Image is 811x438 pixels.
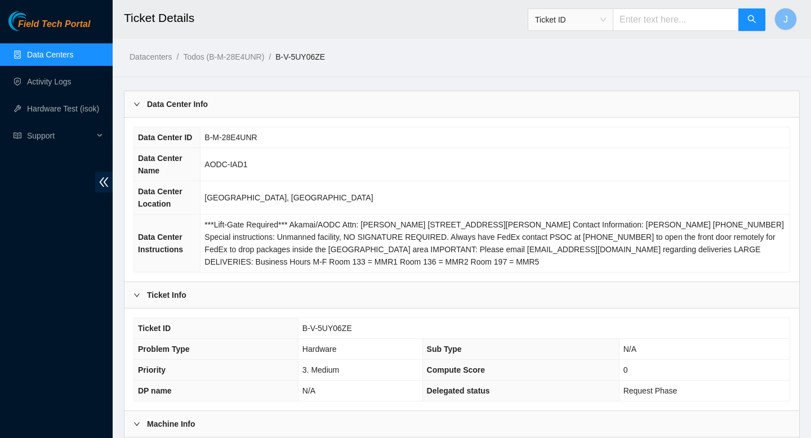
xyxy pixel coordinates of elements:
[14,132,21,140] span: read
[204,220,784,266] span: ***Lift-Gate Required*** Akamai/AODC Attn: [PERSON_NAME] [STREET_ADDRESS][PERSON_NAME] Contact In...
[8,20,90,35] a: Akamai TechnologiesField Tech Portal
[783,12,788,26] span: J
[124,282,799,308] div: Ticket Info
[774,8,797,30] button: J
[138,233,183,254] span: Data Center Instructions
[204,133,257,142] span: B-M-28E4UNR
[302,365,339,374] span: 3. Medium
[147,289,186,301] b: Ticket Info
[138,386,172,395] span: DP name
[269,52,271,61] span: /
[133,292,140,298] span: right
[18,19,90,30] span: Field Tech Portal
[427,345,462,354] span: Sub Type
[138,187,182,208] span: Data Center Location
[623,386,678,395] span: Request Phase
[138,365,166,374] span: Priority
[302,345,337,354] span: Hardware
[738,8,765,31] button: search
[275,52,325,61] a: B-V-5UY06ZE
[302,324,352,333] span: B-V-5UY06ZE
[204,160,247,169] span: AODC-IAD1
[183,52,264,61] a: Todos (B-M-28E4UNR)
[427,365,485,374] span: Compute Score
[747,15,756,25] span: search
[27,124,93,147] span: Support
[623,345,636,354] span: N/A
[133,101,140,108] span: right
[535,11,606,28] span: Ticket ID
[8,11,57,31] img: Akamai Technologies
[95,172,113,193] span: double-left
[427,386,490,395] span: Delegated status
[130,52,172,61] a: Datacenters
[138,133,192,142] span: Data Center ID
[124,411,799,437] div: Machine Info
[204,193,373,202] span: [GEOGRAPHIC_DATA], [GEOGRAPHIC_DATA]
[133,421,140,427] span: right
[613,8,739,31] input: Enter text here...
[302,386,315,395] span: N/A
[147,98,208,110] b: Data Center Info
[27,50,73,59] a: Data Centers
[138,324,171,333] span: Ticket ID
[623,365,628,374] span: 0
[138,154,182,175] span: Data Center Name
[147,418,195,430] b: Machine Info
[27,104,99,113] a: Hardware Test (isok)
[124,91,799,117] div: Data Center Info
[27,77,72,86] a: Activity Logs
[176,52,179,61] span: /
[138,345,190,354] span: Problem Type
